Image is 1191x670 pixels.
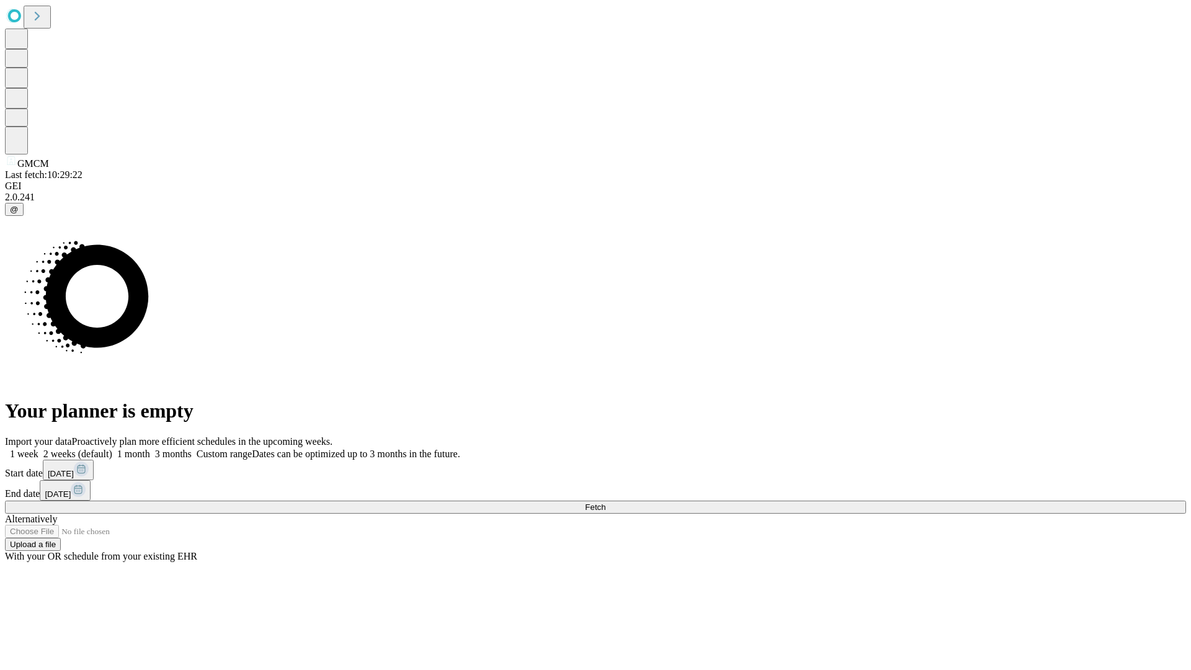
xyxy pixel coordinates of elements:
[5,181,1186,192] div: GEI
[117,449,150,459] span: 1 month
[5,538,61,551] button: Upload a file
[5,400,1186,422] h1: Your planner is empty
[5,169,83,180] span: Last fetch: 10:29:22
[5,514,57,524] span: Alternatively
[585,502,605,512] span: Fetch
[252,449,460,459] span: Dates can be optimized up to 3 months in the future.
[48,469,74,478] span: [DATE]
[43,449,112,459] span: 2 weeks (default)
[5,480,1186,501] div: End date
[43,460,94,480] button: [DATE]
[5,436,72,447] span: Import your data
[5,192,1186,203] div: 2.0.241
[5,460,1186,480] div: Start date
[5,203,24,216] button: @
[72,436,332,447] span: Proactively plan more efficient schedules in the upcoming weeks.
[197,449,252,459] span: Custom range
[155,449,192,459] span: 3 months
[45,489,71,499] span: [DATE]
[5,551,197,561] span: With your OR schedule from your existing EHR
[5,501,1186,514] button: Fetch
[40,480,91,501] button: [DATE]
[17,158,49,169] span: GMCM
[10,205,19,214] span: @
[10,449,38,459] span: 1 week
